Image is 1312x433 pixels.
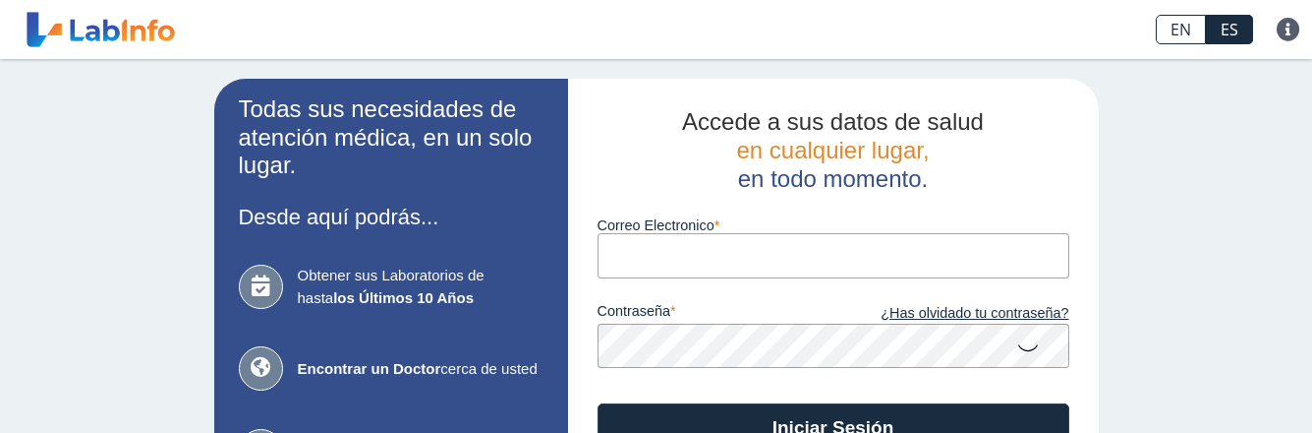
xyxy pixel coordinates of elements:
span: en todo momento. [738,165,928,192]
label: contraseña [598,303,833,325]
span: cerca de usted [298,358,543,381]
span: en cualquier lugar, [736,137,929,163]
label: Correo Electronico [598,217,1069,233]
iframe: Help widget launcher [1137,356,1290,411]
a: ¿Has olvidado tu contraseña? [833,303,1069,325]
h2: Todas sus necesidades de atención médica, en un solo lugar. [239,95,543,180]
b: Encontrar un Doctor [298,360,441,377]
a: EN [1156,15,1206,44]
h3: Desde aquí podrás... [239,205,543,229]
b: los Últimos 10 Años [333,289,474,306]
span: Obtener sus Laboratorios de hasta [298,265,543,309]
span: Accede a sus datos de salud [682,108,984,135]
a: ES [1206,15,1253,44]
